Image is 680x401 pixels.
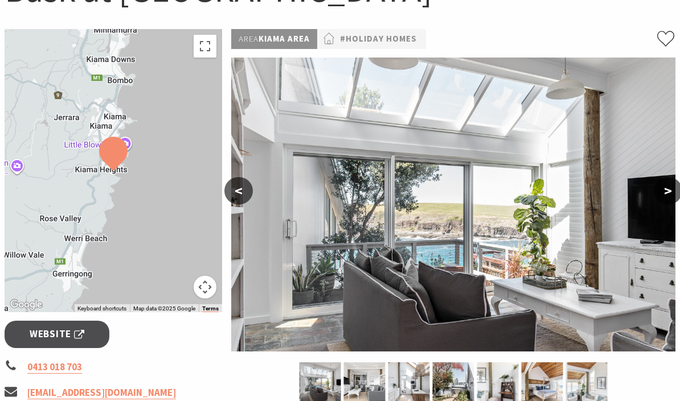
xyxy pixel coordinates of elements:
[27,361,82,374] a: 0413 018 703
[340,32,417,46] a: #Holiday Homes
[239,33,259,44] span: Area
[231,29,317,49] p: Kiama Area
[133,305,195,312] span: Map data ©2025 Google
[202,305,219,312] a: Terms (opens in new tab)
[30,326,84,342] span: Website
[7,297,45,312] a: Open this area in Google Maps (opens a new window)
[194,276,216,298] button: Map camera controls
[5,321,109,347] a: Website
[194,35,216,58] button: Toggle fullscreen view
[7,297,45,312] img: Google
[27,386,176,399] a: [EMAIL_ADDRESS][DOMAIN_NAME]
[224,177,253,204] button: <
[77,305,126,313] button: Keyboard shortcuts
